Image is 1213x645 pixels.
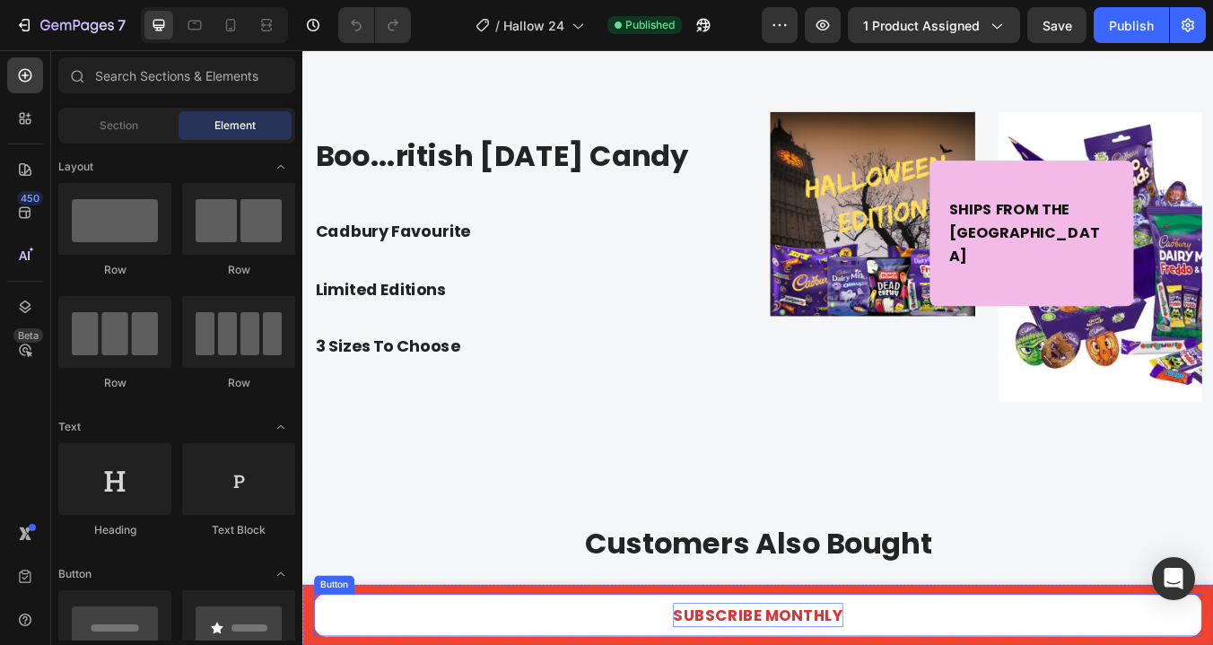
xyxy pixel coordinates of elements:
[58,57,295,93] input: Search Sections & Elements
[15,268,170,297] p: Limited Editions
[182,262,295,278] div: Row
[848,7,1020,43] button: 1 product assigned
[764,176,942,255] strong: SHIPS FROM THE [GEOGRAPHIC_DATA]
[1027,7,1086,43] button: Save
[338,7,411,43] div: Undo/Redo
[13,100,524,148] h2: Boo...ritish [DATE] Candy
[1109,16,1154,35] div: Publish
[58,419,81,435] span: Text
[58,159,93,175] span: Layout
[15,336,186,364] p: 3 Sizes To Choose
[863,16,980,35] span: 1 product assigned
[58,522,171,538] div: Heading
[266,153,295,181] span: Toggle open
[17,191,43,205] div: 450
[58,375,171,391] div: Row
[13,328,43,343] div: Beta
[302,50,1213,645] iframe: Design area
[118,14,126,36] p: 7
[266,413,295,441] span: Toggle open
[58,566,92,582] span: Button
[182,375,295,391] div: Row
[266,560,295,588] span: Toggle open
[625,17,675,33] span: Published
[214,118,256,134] span: Element
[7,7,134,43] button: 7
[822,73,1064,415] img: Alt Image
[1094,7,1169,43] button: Publish
[100,118,138,134] span: Section
[495,16,500,35] span: /
[15,561,1061,605] p: Customers Also Bought
[17,623,57,640] div: Button
[503,16,564,35] span: Hallow 24
[15,200,198,229] p: Cadbury Favourite
[1152,557,1195,600] div: Open Intercom Messenger
[1043,18,1072,33] span: Save
[553,73,795,315] img: Alt Image
[58,262,171,278] div: Row
[182,522,295,538] div: Text Block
